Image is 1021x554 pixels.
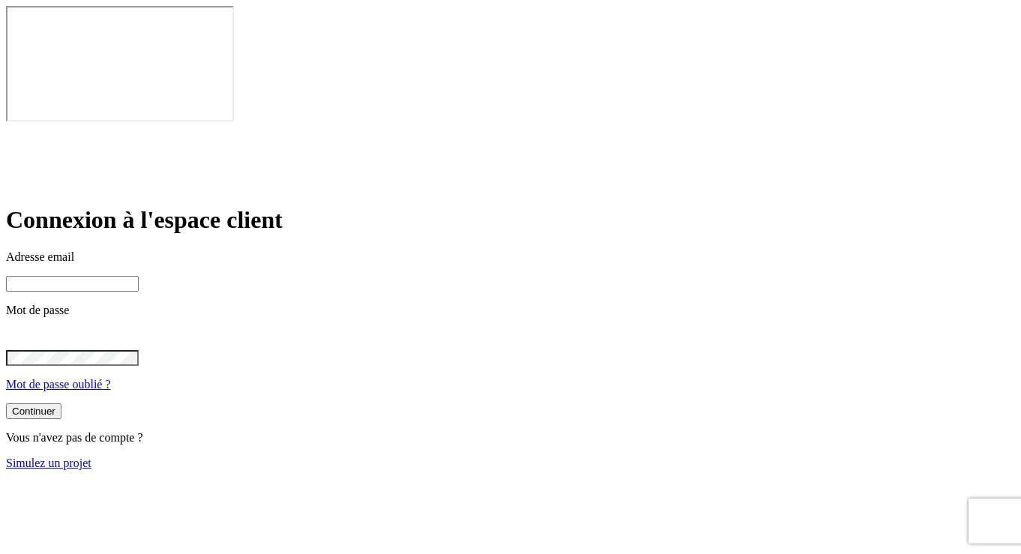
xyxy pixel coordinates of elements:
[6,431,1015,445] p: Vous n'avez pas de compte ?
[6,304,1015,317] p: Mot de passe
[6,378,111,391] a: Mot de passe oublié ?
[6,403,61,419] button: Continuer
[6,457,91,469] a: Simulez un projet
[12,406,55,417] div: Continuer
[6,206,1015,234] h1: Connexion à l'espace client
[6,250,1015,264] p: Adresse email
